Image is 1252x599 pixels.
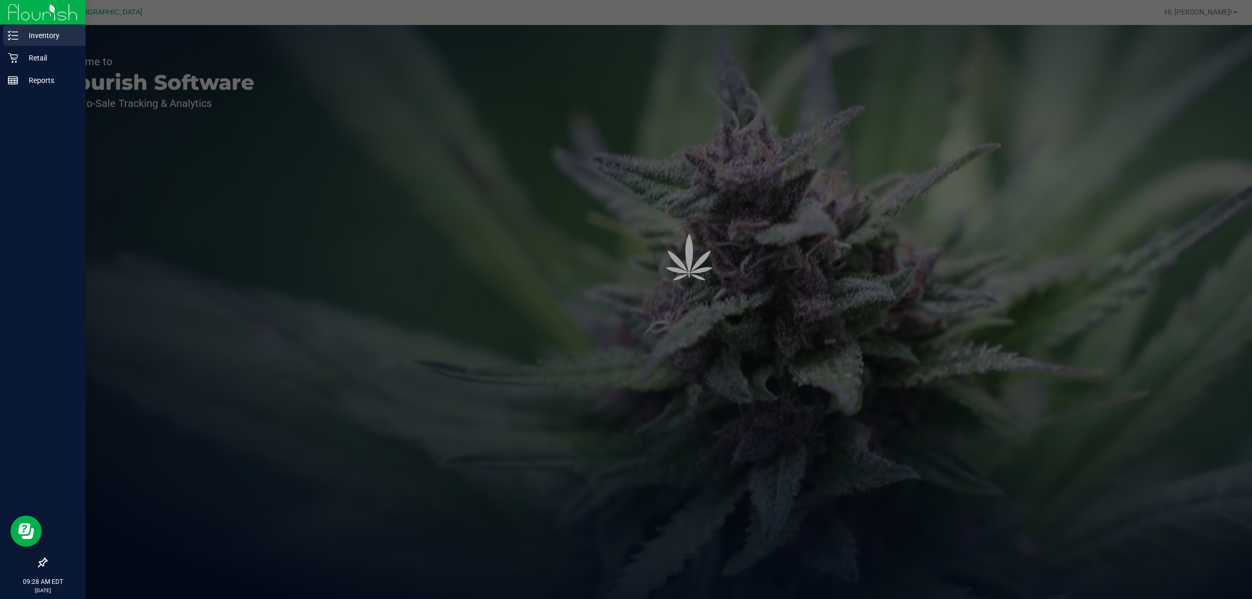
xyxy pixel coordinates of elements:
[8,30,18,41] inline-svg: Inventory
[18,29,81,42] p: Inventory
[5,586,81,594] p: [DATE]
[18,52,81,64] p: Retail
[5,577,81,586] p: 09:28 AM EDT
[8,75,18,86] inline-svg: Reports
[18,74,81,87] p: Reports
[10,516,42,547] iframe: Resource center
[8,53,18,63] inline-svg: Retail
